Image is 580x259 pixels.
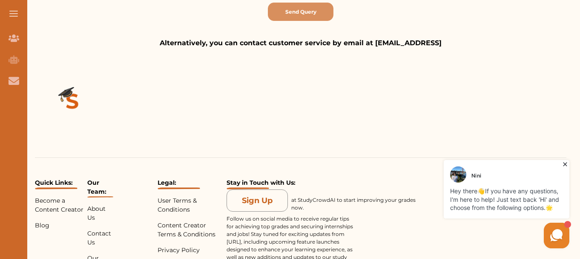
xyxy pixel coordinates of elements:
[87,204,113,222] p: About Us
[35,65,110,140] img: Logo
[35,187,78,189] img: Under
[158,221,224,239] p: Content Creator Terms & Conditions
[227,187,269,189] img: Under
[158,246,224,255] p: Privacy Policy
[158,187,200,189] img: Under
[87,178,113,198] p: Our Team:
[268,3,333,21] button: [object Object]
[35,221,84,230] p: Blog
[285,8,316,16] p: Send Query
[376,158,571,250] iframe: HelpCrunch
[35,196,84,214] p: Become a Content Creator
[158,178,224,189] p: Legal:
[291,196,419,212] p: at StudyCrowdAI to start improving your grades now.
[158,196,224,214] p: User Terms & Conditions
[227,178,512,189] p: Stay in Touch with Us:
[35,178,84,189] p: Quick Links:
[83,38,519,48] p: Alternatively, you can contact customer service by email at [EMAIL_ADDRESS]
[87,229,113,247] p: Contact Us
[227,189,288,212] button: Sign Up
[87,196,113,198] img: Under
[227,239,241,245] a: [URL]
